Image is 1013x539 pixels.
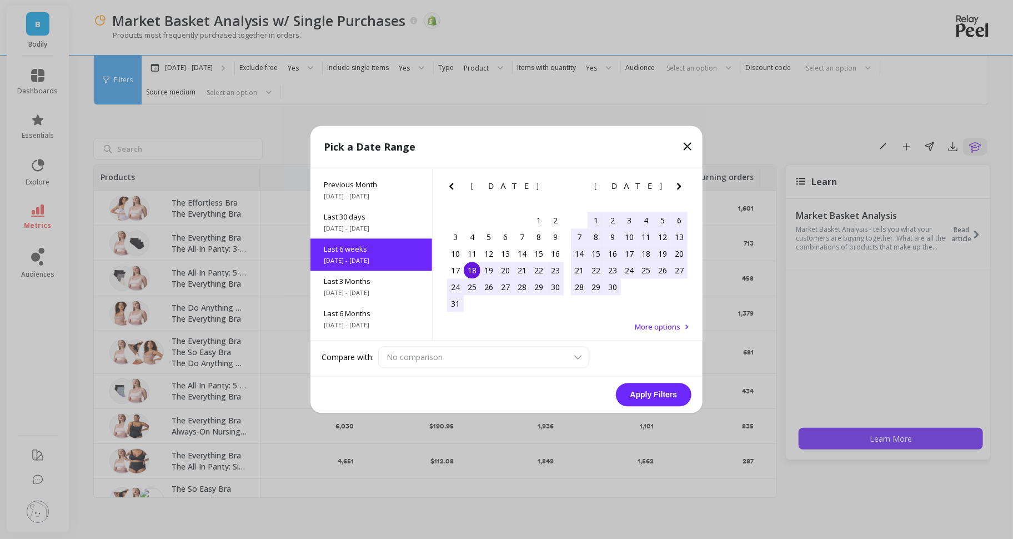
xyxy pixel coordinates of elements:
div: Choose Monday, August 25th, 2025 [464,279,480,296]
button: Next Month [549,180,566,198]
div: Choose Wednesday, September 17th, 2025 [621,246,638,262]
div: Choose Sunday, September 28th, 2025 [571,279,588,296]
div: Choose Sunday, September 21st, 2025 [571,262,588,279]
div: Choose Monday, September 15th, 2025 [588,246,604,262]
div: Choose Saturday, September 6th, 2025 [671,212,688,229]
div: Choose Tuesday, August 26th, 2025 [480,279,497,296]
div: Choose Monday, August 18th, 2025 [464,262,480,279]
div: Choose Saturday, August 9th, 2025 [547,229,564,246]
p: Pick a Date Range [324,139,415,155]
div: Choose Sunday, August 17th, 2025 [447,262,464,279]
div: Choose Thursday, September 25th, 2025 [638,262,654,279]
div: Choose Friday, August 29th, 2025 [530,279,547,296]
span: [DATE] [471,182,540,191]
div: Choose Thursday, August 28th, 2025 [514,279,530,296]
div: Choose Wednesday, September 24th, 2025 [621,262,638,279]
div: Choose Wednesday, September 10th, 2025 [621,229,638,246]
div: Choose Monday, September 8th, 2025 [588,229,604,246]
div: Choose Tuesday, August 12th, 2025 [480,246,497,262]
div: Choose Saturday, August 30th, 2025 [547,279,564,296]
div: Choose Friday, September 12th, 2025 [654,229,671,246]
button: Apply Filters [616,383,691,407]
div: Choose Wednesday, August 27th, 2025 [497,279,514,296]
span: [DATE] - [DATE] [324,321,419,330]
div: Choose Monday, September 29th, 2025 [588,279,604,296]
div: Choose Monday, August 4th, 2025 [464,229,480,246]
div: Choose Friday, September 19th, 2025 [654,246,671,262]
div: Choose Saturday, September 27th, 2025 [671,262,688,279]
button: Previous Month [445,180,463,198]
span: Last 30 days [324,212,419,222]
div: Choose Sunday, August 3rd, 2025 [447,229,464,246]
span: [DATE] - [DATE] [324,224,419,233]
div: Choose Friday, August 8th, 2025 [530,229,547,246]
div: Choose Sunday, August 24th, 2025 [447,279,464,296]
div: Choose Saturday, August 16th, 2025 [547,246,564,262]
div: Choose Sunday, September 7th, 2025 [571,229,588,246]
div: Choose Friday, August 22nd, 2025 [530,262,547,279]
div: Choose Saturday, September 13th, 2025 [671,229,688,246]
div: Choose Monday, September 22nd, 2025 [588,262,604,279]
div: Choose Thursday, September 18th, 2025 [638,246,654,262]
div: Choose Tuesday, August 5th, 2025 [480,229,497,246]
div: Choose Tuesday, September 30th, 2025 [604,279,621,296]
div: Choose Sunday, August 31st, 2025 [447,296,464,312]
span: Last 3 Months [324,277,419,287]
div: Choose Tuesday, September 2nd, 2025 [604,212,621,229]
label: Compare with: [322,352,374,363]
div: Choose Tuesday, September 9th, 2025 [604,229,621,246]
div: Choose Wednesday, August 20th, 2025 [497,262,514,279]
span: More options [635,322,680,332]
div: Choose Friday, September 5th, 2025 [654,212,671,229]
div: Choose Thursday, September 11th, 2025 [638,229,654,246]
button: Next Month [673,180,690,198]
div: Choose Thursday, September 4th, 2025 [638,212,654,229]
button: Previous Month [569,180,586,198]
span: [DATE] [595,182,664,191]
div: Choose Tuesday, August 19th, 2025 [480,262,497,279]
span: Last 6 Months [324,309,419,319]
span: [DATE] - [DATE] [324,289,419,298]
div: Choose Saturday, September 20th, 2025 [671,246,688,262]
div: month 2025-09 [571,212,688,296]
div: Choose Thursday, August 21st, 2025 [514,262,530,279]
div: Choose Thursday, August 14th, 2025 [514,246,530,262]
div: Choose Tuesday, September 16th, 2025 [604,246,621,262]
div: Choose Monday, September 1st, 2025 [588,212,604,229]
span: [DATE] - [DATE] [324,257,419,266]
div: Choose Thursday, August 7th, 2025 [514,229,530,246]
div: Choose Saturday, August 23rd, 2025 [547,262,564,279]
div: Choose Wednesday, September 3rd, 2025 [621,212,638,229]
div: Choose Friday, August 15th, 2025 [530,246,547,262]
div: Choose Saturday, August 2nd, 2025 [547,212,564,229]
div: Choose Friday, September 26th, 2025 [654,262,671,279]
div: Choose Monday, August 11th, 2025 [464,246,480,262]
span: [DATE] - [DATE] [324,192,419,201]
div: Choose Sunday, August 10th, 2025 [447,246,464,262]
div: Choose Friday, August 1st, 2025 [530,212,547,229]
span: Previous Month [324,180,419,190]
div: Choose Wednesday, August 6th, 2025 [497,229,514,246]
span: Last 6 weeks [324,244,419,254]
div: Choose Wednesday, August 13th, 2025 [497,246,514,262]
div: Choose Sunday, September 14th, 2025 [571,246,588,262]
div: Choose Tuesday, September 23rd, 2025 [604,262,621,279]
div: month 2025-08 [447,212,564,312]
